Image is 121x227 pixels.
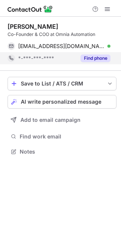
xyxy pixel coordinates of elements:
[8,5,53,14] img: ContactOut v5.3.10
[18,43,105,50] span: [EMAIL_ADDRESS][DOMAIN_NAME]
[81,54,110,62] button: Reveal Button
[8,95,116,109] button: AI write personalized message
[21,99,101,105] span: AI write personalized message
[8,131,116,142] button: Find work email
[8,31,116,38] div: Co-Founder & COO at Omnia Automation
[8,77,116,90] button: save-profile-one-click
[20,133,113,140] span: Find work email
[8,146,116,157] button: Notes
[20,148,113,155] span: Notes
[8,113,116,127] button: Add to email campaign
[8,23,58,30] div: [PERSON_NAME]
[21,81,103,87] div: Save to List / ATS / CRM
[20,117,81,123] span: Add to email campaign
